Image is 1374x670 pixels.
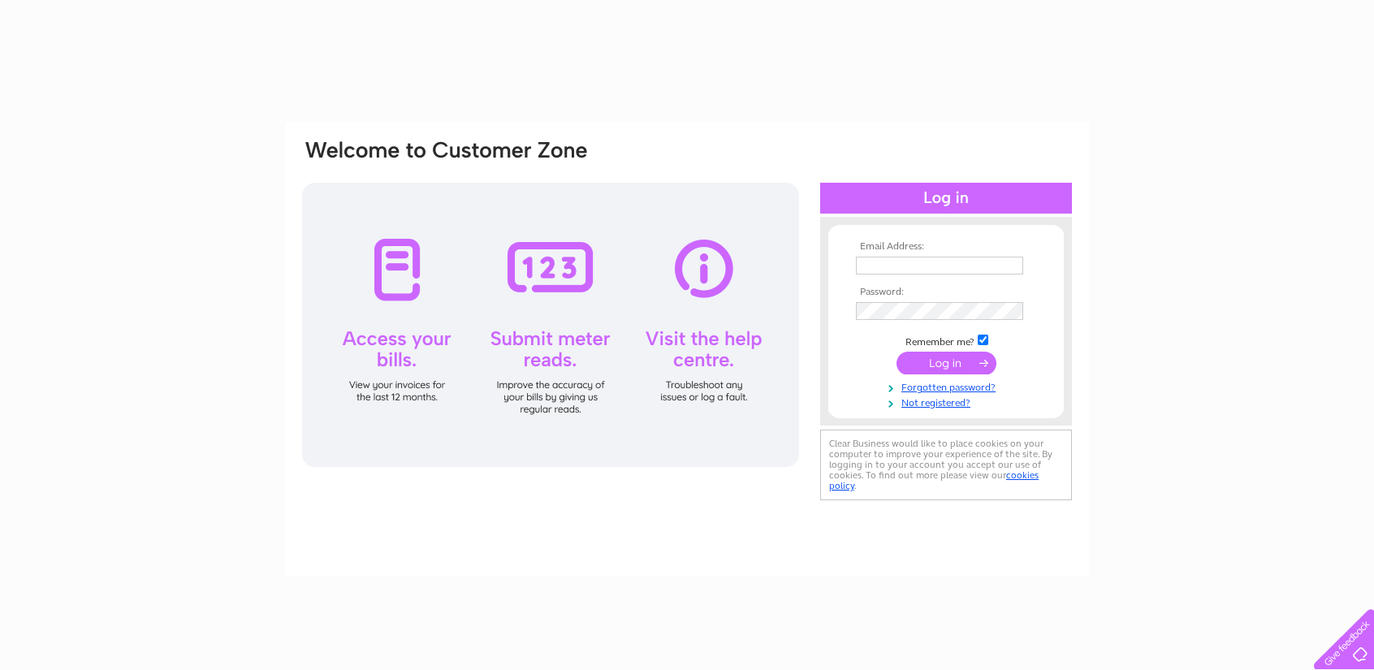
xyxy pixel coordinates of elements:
input: Submit [897,352,996,374]
th: Email Address: [852,241,1040,253]
div: Clear Business would like to place cookies on your computer to improve your experience of the sit... [820,430,1072,500]
a: cookies policy [829,469,1039,491]
a: Not registered? [856,394,1040,409]
th: Password: [852,287,1040,298]
a: Forgotten password? [856,378,1040,394]
td: Remember me? [852,332,1040,348]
